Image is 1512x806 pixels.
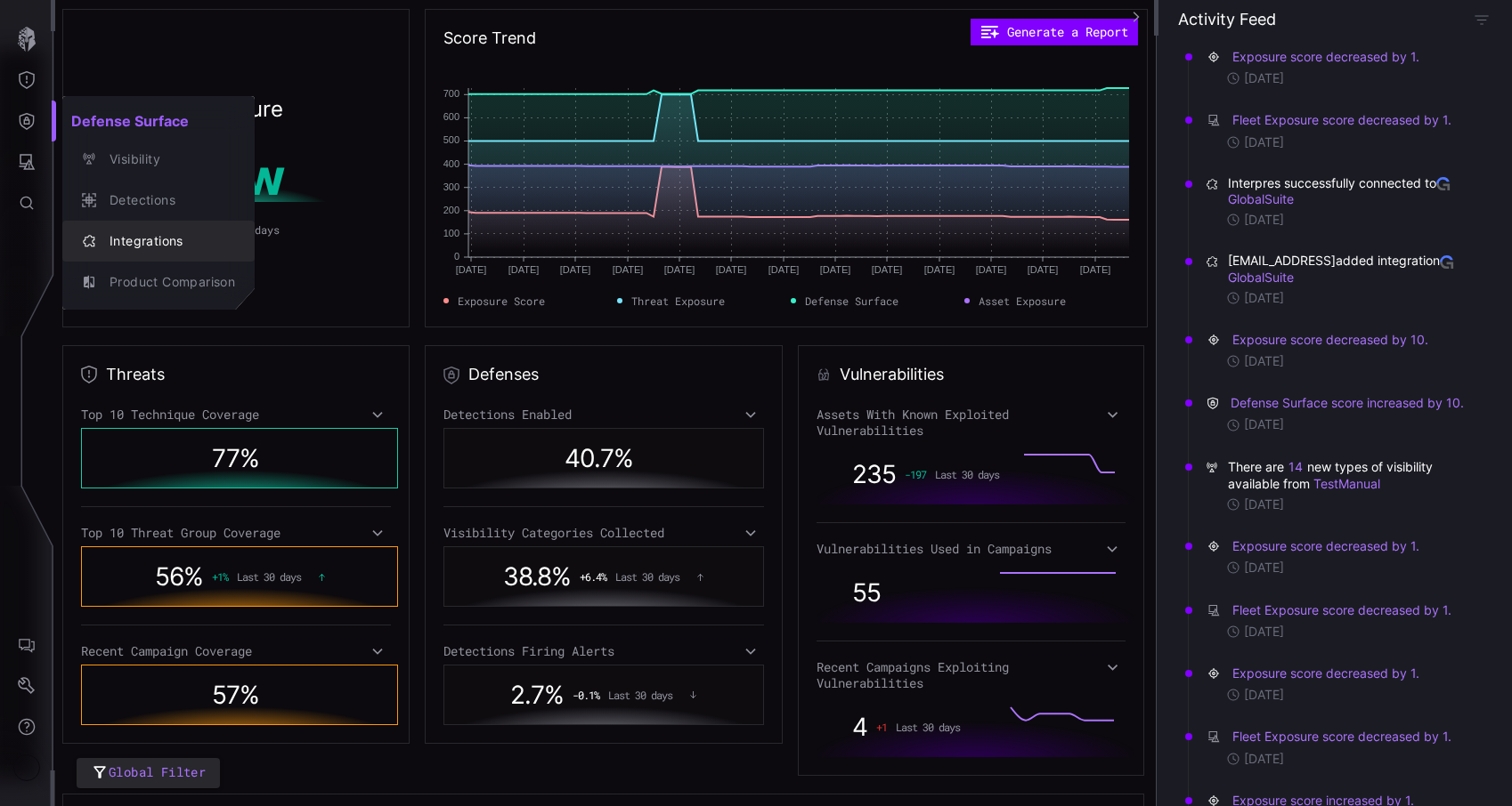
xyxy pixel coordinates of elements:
[62,221,255,262] button: Integrations
[101,149,235,171] div: Visibility
[62,103,255,139] h2: Defense Surface
[62,262,255,302] button: Product Comparison
[62,180,255,221] button: Detections
[62,139,255,180] button: Visibility
[101,230,235,253] div: Integrations
[101,271,235,294] div: Product Comparison
[101,189,235,212] div: Detections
